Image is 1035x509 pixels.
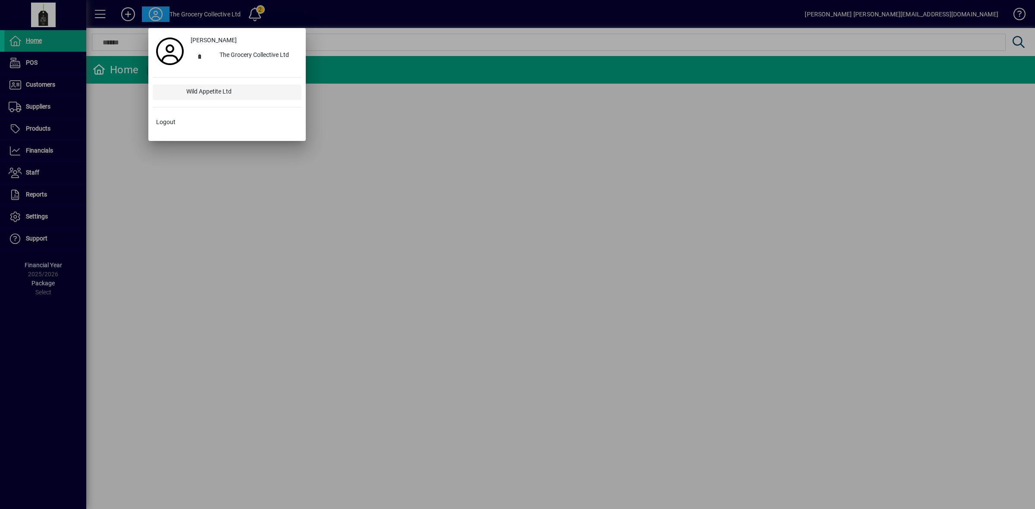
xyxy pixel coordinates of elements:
[153,114,301,130] button: Logout
[187,32,301,48] a: [PERSON_NAME]
[213,48,301,63] div: The Grocery Collective Ltd
[179,84,301,100] div: Wild Appetite Ltd
[153,44,187,59] a: Profile
[153,84,301,100] button: Wild Appetite Ltd
[187,48,301,63] button: The Grocery Collective Ltd
[191,36,237,45] span: [PERSON_NAME]
[156,118,176,127] span: Logout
